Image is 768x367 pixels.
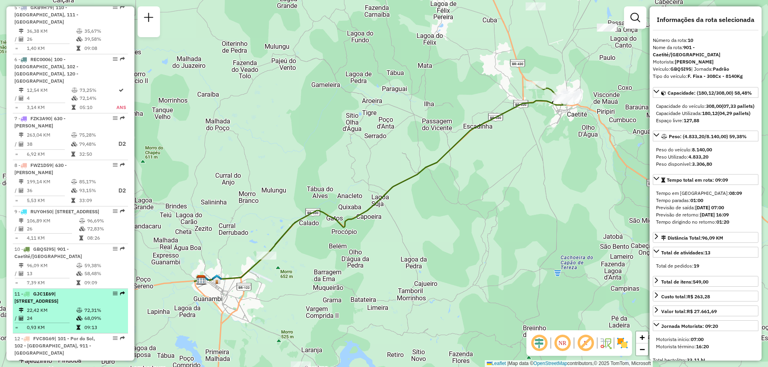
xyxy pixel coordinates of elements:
[26,314,76,322] td: 24
[14,186,18,196] td: /
[526,2,546,10] div: Atividade não roteirizada - ARMAZEM GASTRO-BAR LTDA
[653,174,758,185] a: Tempo total em rota: 09:09
[656,262,755,270] div: Total de pedidos:
[14,323,18,331] td: =
[653,186,758,229] div: Tempo total em rota: 09:09
[653,73,758,80] div: Tipo do veículo:
[113,5,118,10] em: Opções
[120,209,125,214] em: Rota exportada
[76,263,82,268] i: % de utilização do peso
[26,196,71,204] td: 5,53 KM
[530,333,549,353] span: Ocultar deslocamento
[113,116,118,121] em: Opções
[120,336,125,341] em: Rota exportada
[79,131,111,139] td: 75,28%
[691,66,729,72] span: | Jornada:
[19,188,24,193] i: Total de Atividades
[79,178,111,186] td: 85,17%
[653,65,758,73] div: Veículo:
[79,196,111,204] td: 33:09
[640,332,645,342] span: +
[71,133,77,137] i: % de utilização do peso
[656,153,755,161] div: Peso Utilizado:
[695,204,724,210] strong: [DATE] 07:00
[19,88,24,93] i: Distância Total
[599,337,612,349] img: Fluxo de ruas
[690,197,703,203] strong: 01:00
[119,88,124,93] i: Rota otimizada
[656,147,712,153] span: Peso do veículo:
[141,10,157,28] a: Nova sessão e pesquisa
[120,57,125,61] em: Rota exportada
[653,99,758,127] div: Capacidade: (180,12/308,00) 58,48%
[684,117,699,123] strong: 127,88
[653,306,758,316] a: Valor total:R$ 27.661,69
[212,274,222,284] img: 400 UDC Full Guanambi
[112,186,126,195] p: D2
[653,291,758,302] a: Custo total:R$ 263,28
[84,314,124,322] td: 68,09%
[14,246,82,259] span: 10 -
[653,131,758,141] a: Peso: (4.833,20/8.140,00) 59,38%
[14,4,78,25] span: | 110 - [GEOGRAPHIC_DATA], 111 - [GEOGRAPHIC_DATA]
[84,323,124,331] td: 09:13
[656,117,755,124] div: Espaço livre:
[656,190,755,197] div: Tempo em [GEOGRAPHIC_DATA]:
[640,344,645,354] span: −
[14,270,18,278] td: /
[14,335,95,356] span: 12 -
[661,234,723,242] div: Distância Total:
[19,142,24,147] i: Total de Atividades
[26,323,76,331] td: 0,93 KM
[33,246,54,252] span: GBQ5I95
[71,152,75,157] i: Tempo total em rota
[687,357,706,363] strong: 33,11 hL
[702,235,723,241] span: 96,09 KM
[661,323,718,330] div: Jornada Motorista: 09:20
[120,246,125,251] em: Rota exportada
[534,361,568,366] a: OpenStreetMap
[79,139,111,149] td: 79,48%
[19,271,24,276] i: Total de Atividades
[14,44,18,52] td: =
[120,116,125,121] em: Rota exportada
[79,86,116,94] td: 73,25%
[19,218,24,223] i: Distância Total
[19,29,24,34] i: Distância Total
[84,279,124,287] td: 09:09
[26,86,71,94] td: 12,54 KM
[113,209,118,214] em: Opções
[76,360,82,365] i: % de utilização do peso
[26,131,71,139] td: 263,04 KM
[653,276,758,287] a: Total de itens:549,00
[30,162,52,168] span: FWZ1D59
[656,103,755,110] div: Capacidade do veículo:
[705,250,710,256] strong: 13
[26,178,71,186] td: 199,14 KM
[76,316,82,321] i: % de utilização da cubagem
[72,96,78,101] i: % de utilização da cubagem
[30,4,52,10] span: GKB9H79
[14,314,18,322] td: /
[14,103,18,111] td: =
[653,143,758,171] div: Peso: (4.833,20/8.140,00) 59,38%
[120,163,125,167] em: Rota exportada
[76,37,82,42] i: % de utilização da cubagem
[19,37,24,42] i: Total de Atividades
[627,10,643,26] a: Exibir filtros
[76,29,82,34] i: % de utilização do peso
[84,262,124,270] td: 59,38%
[26,44,76,52] td: 1,40 KM
[87,234,125,242] td: 08:26
[113,336,118,341] em: Opções
[256,252,276,260] div: Atividade não roteirizada - BELLU S MOTEL
[76,308,82,313] i: % de utilização do peso
[14,279,18,287] td: =
[656,197,755,204] div: Tempo paradas:
[14,35,18,43] td: /
[656,336,755,343] div: Motorista início:
[688,73,743,79] strong: F. Fixa - 308Cx - 8140Kg
[656,343,755,350] div: Motorista término:
[26,35,76,43] td: 26
[87,217,125,225] td: 96,69%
